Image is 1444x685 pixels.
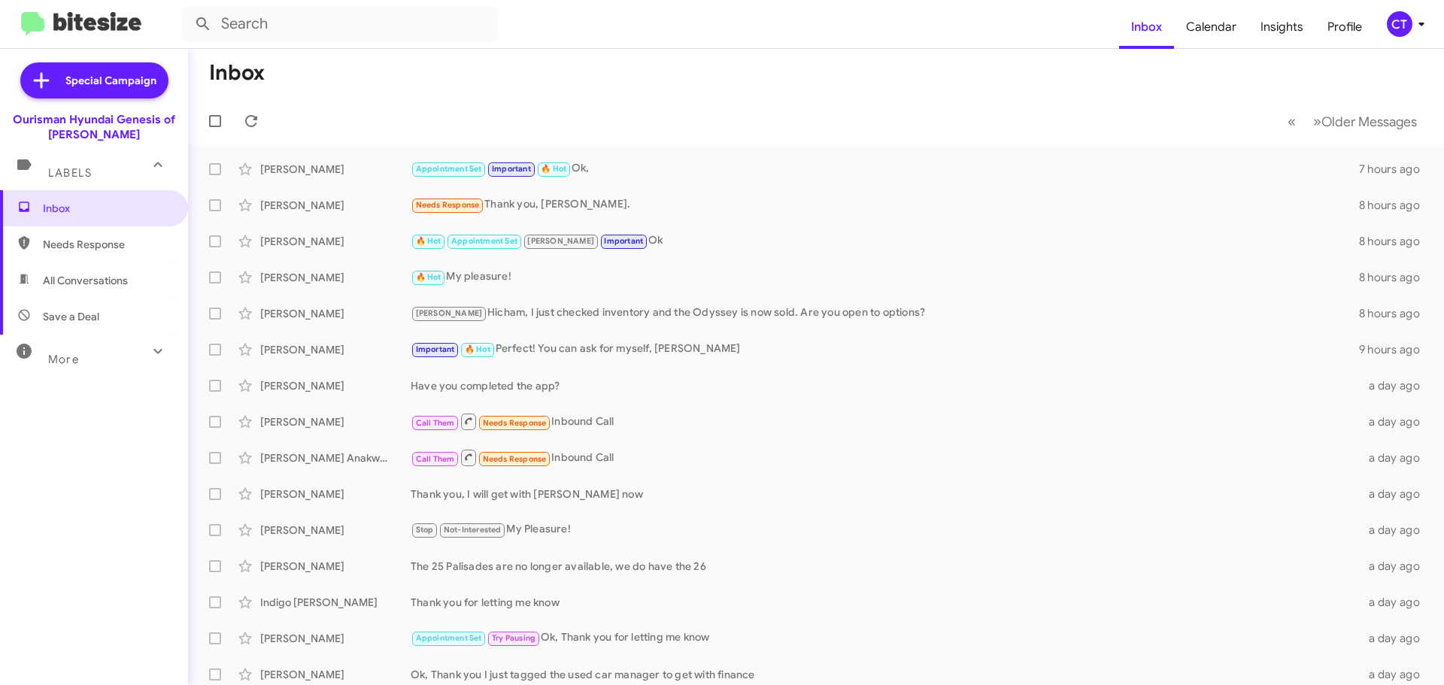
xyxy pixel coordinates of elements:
[20,62,168,99] a: Special Campaign
[260,378,411,393] div: [PERSON_NAME]
[492,633,535,643] span: Try Pausing
[416,200,480,210] span: Needs Response
[260,414,411,429] div: [PERSON_NAME]
[1315,5,1374,49] a: Profile
[65,73,156,88] span: Special Campaign
[411,341,1359,358] div: Perfect! You can ask for myself, [PERSON_NAME]
[1360,595,1432,610] div: a day ago
[411,160,1359,177] div: Ok,
[541,164,566,174] span: 🔥 Hot
[411,629,1360,647] div: Ok, Thank you for letting me know
[1374,11,1427,37] button: CT
[260,162,411,177] div: [PERSON_NAME]
[1119,5,1174,49] a: Inbox
[411,667,1360,682] div: Ok, Thank you I just tagged the used car manager to get with finance
[416,236,441,246] span: 🔥 Hot
[444,525,502,535] span: Not-Interested
[416,525,434,535] span: Stop
[411,595,1360,610] div: Thank you for letting me know
[416,164,482,174] span: Appointment Set
[260,234,411,249] div: [PERSON_NAME]
[260,595,411,610] div: Indigo [PERSON_NAME]
[411,448,1360,467] div: Inbound Call
[260,198,411,213] div: [PERSON_NAME]
[260,486,411,502] div: [PERSON_NAME]
[411,378,1360,393] div: Have you completed the app?
[260,631,411,646] div: [PERSON_NAME]
[260,270,411,285] div: [PERSON_NAME]
[411,268,1359,286] div: My pleasure!
[260,523,411,538] div: [PERSON_NAME]
[1360,631,1432,646] div: a day ago
[1359,342,1432,357] div: 9 hours ago
[1313,112,1321,131] span: »
[411,196,1359,214] div: Thank you, [PERSON_NAME].
[1304,106,1426,137] button: Next
[411,232,1359,250] div: Ok
[604,236,643,246] span: Important
[1360,450,1432,465] div: a day ago
[1360,523,1432,538] div: a day ago
[483,418,547,428] span: Needs Response
[1359,234,1432,249] div: 8 hours ago
[48,353,79,366] span: More
[1387,11,1412,37] div: CT
[1360,559,1432,574] div: a day ago
[1174,5,1248,49] a: Calendar
[416,272,441,282] span: 🔥 Hot
[411,559,1360,574] div: The 25 Palisades are no longer available, we do have the 26
[43,309,99,324] span: Save a Deal
[465,344,490,354] span: 🔥 Hot
[260,667,411,682] div: [PERSON_NAME]
[1359,270,1432,285] div: 8 hours ago
[1288,112,1296,131] span: «
[1279,106,1426,137] nav: Page navigation example
[1360,667,1432,682] div: a day ago
[492,164,531,174] span: Important
[182,6,498,42] input: Search
[1359,162,1432,177] div: 7 hours ago
[43,201,171,216] span: Inbox
[260,450,411,465] div: [PERSON_NAME] Anakwah
[260,306,411,321] div: [PERSON_NAME]
[48,166,92,180] span: Labels
[411,486,1360,502] div: Thank you, I will get with [PERSON_NAME] now
[1360,486,1432,502] div: a day ago
[1359,198,1432,213] div: 8 hours ago
[411,412,1360,431] div: Inbound Call
[451,236,517,246] span: Appointment Set
[416,344,455,354] span: Important
[260,342,411,357] div: [PERSON_NAME]
[416,308,483,318] span: [PERSON_NAME]
[209,61,265,85] h1: Inbox
[1360,378,1432,393] div: a day ago
[1248,5,1315,49] a: Insights
[416,454,455,464] span: Call Them
[416,633,482,643] span: Appointment Set
[1360,414,1432,429] div: a day ago
[43,237,171,252] span: Needs Response
[411,305,1359,322] div: Hicham, I just checked inventory and the Odyssey is now sold. Are you open to options?
[483,454,547,464] span: Needs Response
[260,559,411,574] div: [PERSON_NAME]
[1359,306,1432,321] div: 8 hours ago
[1279,106,1305,137] button: Previous
[411,521,1360,538] div: My Pleasure!
[1321,114,1417,130] span: Older Messages
[527,236,594,246] span: [PERSON_NAME]
[416,418,455,428] span: Call Them
[43,273,128,288] span: All Conversations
